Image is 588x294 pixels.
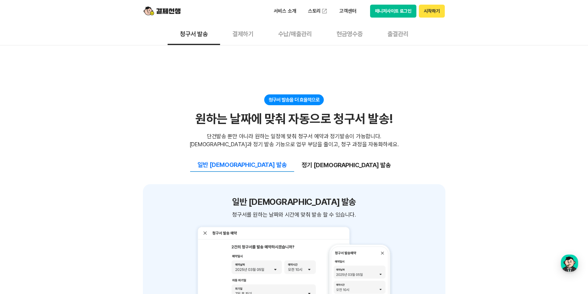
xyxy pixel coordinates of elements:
[190,132,399,148] div: 단건발송 뿐만 아니라 원하는 일정에 맞춰 청구서 예약과 정기발송이 가능합니다. [DEMOGRAPHIC_DATA]과 정기 발송 기능으로 업무 부담을 줄이고, 청구 과정을 자동화...
[168,22,220,45] button: 청구서 발송
[269,6,301,17] p: 서비스 소개
[41,196,80,211] a: 대화
[56,205,64,210] span: 대화
[304,5,332,17] a: 스토리
[294,159,398,172] button: 정기 [DEMOGRAPHIC_DATA] 발송
[264,94,324,105] div: 청구서 발송을 더 효율적으로
[144,5,181,17] img: logo
[220,22,266,45] button: 결제하기
[80,196,119,211] a: 설정
[375,22,421,45] button: 출결관리
[419,5,444,18] button: 시작하기
[195,111,392,126] div: 원하는 날짜에 맞춰 자동으로 청구서 발송!
[324,22,375,45] button: 현금영수증
[335,6,361,17] p: 고객센터
[232,211,356,219] span: 청구서를 원하는 날짜와 시간에 맞춰 발송 할 수 있습니다.
[190,158,294,172] button: 일반 [DEMOGRAPHIC_DATA] 발송
[266,22,324,45] button: 수납/매출관리
[19,205,23,210] span: 홈
[232,197,356,207] h3: 일반 [DEMOGRAPHIC_DATA] 발송
[95,205,103,210] span: 설정
[321,8,327,14] img: 외부 도메인 오픈
[2,196,41,211] a: 홈
[370,5,417,18] button: 매니저사이트 로그인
